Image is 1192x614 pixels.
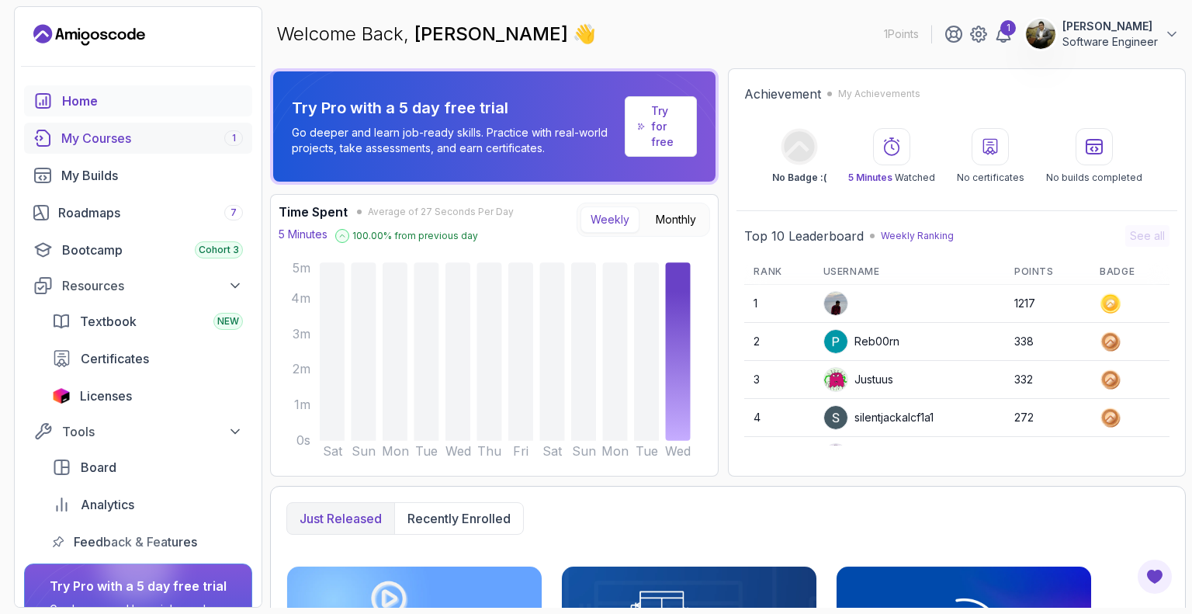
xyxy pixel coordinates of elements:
[368,206,514,218] span: Average of 27 Seconds Per Day
[744,323,813,361] td: 2
[80,312,137,331] span: Textbook
[292,125,619,156] p: Go deeper and learn job-ready skills. Practice with real-world projects, take assessments, and ea...
[293,362,310,376] tspan: 2m
[62,422,243,441] div: Tools
[52,388,71,404] img: jetbrains icon
[772,172,826,184] p: No Badge :(
[199,244,239,256] span: Cohort 3
[744,361,813,399] td: 3
[43,526,252,557] a: feedback
[1046,172,1142,184] p: No builds completed
[276,22,596,47] p: Welcome Back,
[666,444,691,459] tspan: Wed
[43,489,252,520] a: analytics
[646,206,706,233] button: Monthly
[293,261,310,276] tspan: 5m
[625,96,697,157] a: Try for free
[824,292,847,315] img: user profile image
[33,23,145,47] a: Landing page
[823,405,934,430] div: silentjackalcf1a1
[61,166,243,185] div: My Builds
[994,25,1013,43] a: 1
[287,503,394,534] button: Just released
[823,443,893,468] div: bajoax1
[81,495,134,514] span: Analytics
[602,444,629,459] tspan: Mon
[881,230,954,242] p: Weekly Ranking
[1005,361,1090,399] td: 332
[1125,225,1169,247] button: See all
[81,349,149,368] span: Certificates
[24,234,252,265] a: bootcamp
[651,103,684,150] a: Try for free
[1005,437,1090,475] td: 200
[300,509,382,528] p: Just released
[824,406,847,429] img: user profile image
[43,452,252,483] a: board
[1026,19,1055,49] img: user profile image
[1000,20,1016,36] div: 1
[1005,399,1090,437] td: 272
[838,88,920,100] p: My Achievements
[1005,285,1090,323] td: 1217
[572,444,596,459] tspan: Sun
[1136,558,1173,595] button: Open Feedback Button
[394,503,523,534] button: Recently enrolled
[382,444,409,459] tspan: Mon
[580,206,639,233] button: Weekly
[352,230,478,242] p: 100.00 % from previous day
[61,129,243,147] div: My Courses
[415,444,438,459] tspan: Tue
[279,203,348,221] h3: Time Spent
[1090,259,1169,285] th: Badge
[24,123,252,154] a: courses
[824,330,847,353] img: user profile image
[62,241,243,259] div: Bootcamp
[1062,34,1158,50] p: Software Engineer
[744,437,813,475] td: 5
[848,172,935,184] p: Watched
[1005,259,1090,285] th: Points
[217,315,239,328] span: NEW
[414,23,573,45] span: [PERSON_NAME]
[24,160,252,191] a: builds
[1062,19,1158,34] p: [PERSON_NAME]
[570,18,602,51] span: 👋
[823,329,899,354] div: Reb00rn
[81,458,116,477] span: Board
[323,444,343,459] tspan: Sat
[824,444,847,467] img: default monster avatar
[24,272,252,300] button: Resources
[24,418,252,446] button: Tools
[292,97,619,119] p: Try Pro with a 5 day free trial
[407,509,511,528] p: Recently enrolled
[230,206,237,219] span: 7
[1025,19,1180,50] button: user profile image[PERSON_NAME]Software Engineer
[24,85,252,116] a: home
[62,92,243,110] div: Home
[58,203,243,222] div: Roadmaps
[744,259,813,285] th: Rank
[513,444,528,459] tspan: Fri
[296,434,310,449] tspan: 0s
[744,85,821,103] h2: Achievement
[293,327,310,342] tspan: 3m
[848,172,892,183] span: 5 Minutes
[291,291,310,306] tspan: 4m
[1005,323,1090,361] td: 338
[43,380,252,411] a: licenses
[294,397,310,412] tspan: 1m
[744,399,813,437] td: 4
[279,227,327,242] p: 5 Minutes
[542,444,563,459] tspan: Sat
[80,387,132,405] span: Licenses
[814,259,1005,285] th: Username
[43,343,252,374] a: certificates
[74,532,197,551] span: Feedback & Features
[957,172,1024,184] p: No certificates
[636,444,658,459] tspan: Tue
[24,197,252,228] a: roadmaps
[445,444,471,459] tspan: Wed
[823,367,893,392] div: Justuus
